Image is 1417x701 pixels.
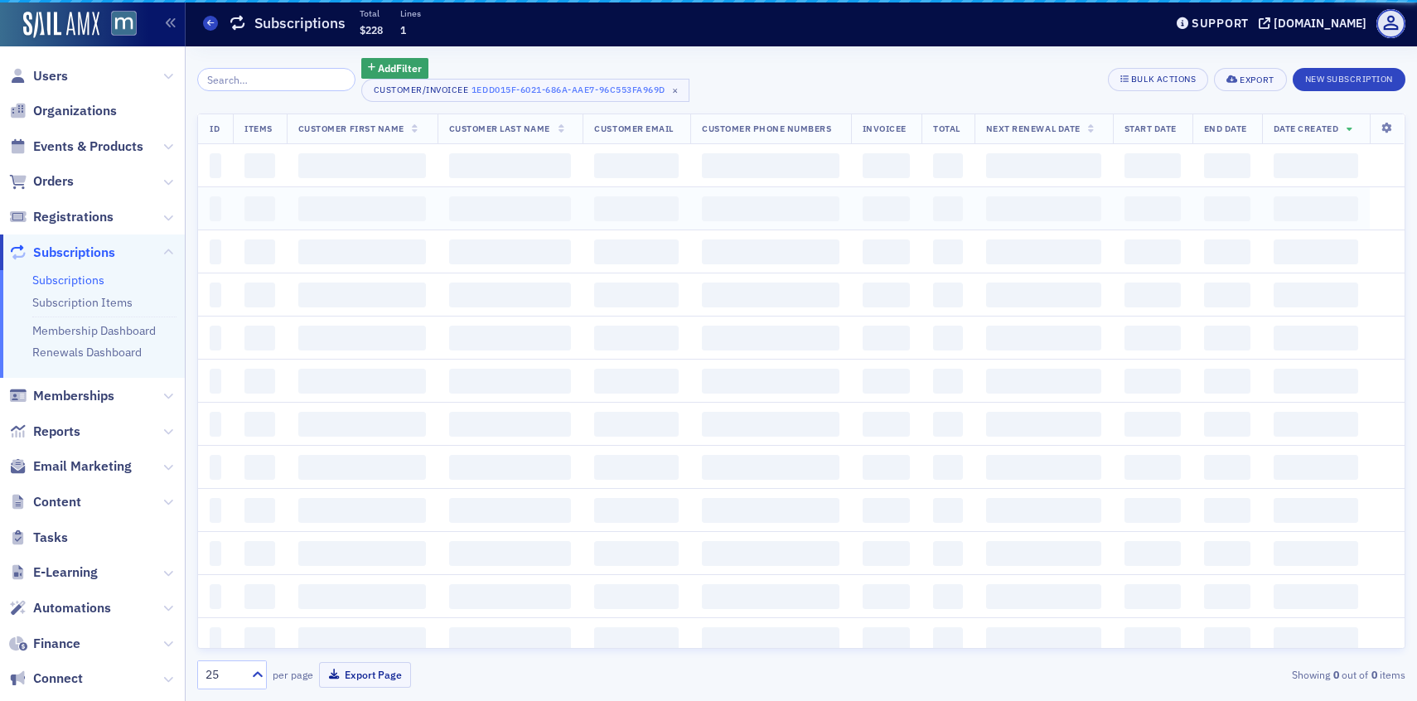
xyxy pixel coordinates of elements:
[863,541,910,566] span: ‌
[210,455,221,480] span: ‌
[986,153,1101,178] span: ‌
[986,283,1101,307] span: ‌
[863,326,910,350] span: ‌
[23,12,99,38] a: SailAMX
[32,345,142,360] a: Renewals Dashboard
[986,627,1101,652] span: ‌
[933,584,963,609] span: ‌
[863,283,910,307] span: ‌
[9,102,117,120] a: Organizations
[1124,283,1181,307] span: ‌
[244,627,275,652] span: ‌
[702,584,839,609] span: ‌
[863,455,910,480] span: ‌
[1376,9,1405,38] span: Profile
[594,283,679,307] span: ‌
[400,7,421,19] p: Lines
[244,283,275,307] span: ‌
[33,599,111,617] span: Automations
[298,283,426,307] span: ‌
[449,627,572,652] span: ‌
[863,498,910,523] span: ‌
[33,423,80,441] span: Reports
[210,239,221,264] span: ‌
[32,323,156,338] a: Membership Dashboard
[9,529,68,547] a: Tasks
[244,326,275,350] span: ‌
[1014,667,1405,682] div: Showing out of items
[1274,584,1358,609] span: ‌
[449,239,572,264] span: ‌
[1214,68,1286,91] button: Export
[210,369,221,394] span: ‌
[298,627,426,652] span: ‌
[594,627,679,652] span: ‌
[9,387,114,405] a: Memberships
[210,196,221,221] span: ‌
[1124,412,1181,437] span: ‌
[594,369,679,394] span: ‌
[1293,70,1405,85] a: New Subscription
[32,295,133,310] a: Subscription Items
[933,455,963,480] span: ‌
[1124,369,1181,394] span: ‌
[298,239,426,264] span: ‌
[9,138,143,156] a: Events & Products
[33,457,132,476] span: Email Marketing
[1204,326,1250,350] span: ‌
[449,455,572,480] span: ‌
[702,541,839,566] span: ‌
[668,83,683,98] span: ×
[33,635,80,653] span: Finance
[1274,239,1358,264] span: ‌
[594,541,679,566] span: ‌
[1124,541,1181,566] span: ‌
[986,455,1101,480] span: ‌
[1204,412,1250,437] span: ‌
[298,196,426,221] span: ‌
[1274,369,1358,394] span: ‌
[1124,153,1181,178] span: ‌
[449,412,572,437] span: ‌
[273,667,313,682] label: per page
[32,273,104,288] a: Subscriptions
[1204,455,1250,480] span: ‌
[863,123,907,134] span: Invoicee
[378,60,422,75] span: Add Filter
[594,153,679,178] span: ‌
[1274,455,1358,480] span: ‌
[9,457,132,476] a: Email Marketing
[1124,239,1181,264] span: ‌
[702,498,839,523] span: ‌
[594,239,679,264] span: ‌
[400,23,406,36] span: 1
[702,239,839,264] span: ‌
[298,326,426,350] span: ‌
[449,153,572,178] span: ‌
[244,153,275,178] span: ‌
[1330,667,1342,682] strong: 0
[9,563,98,582] a: E-Learning
[210,123,220,134] span: ID
[449,498,572,523] span: ‌
[1131,75,1196,84] div: Bulk Actions
[33,102,117,120] span: Organizations
[33,493,81,511] span: Content
[33,67,68,85] span: Users
[986,584,1101,609] span: ‌
[9,599,111,617] a: Automations
[210,283,221,307] span: ‌
[702,283,839,307] span: ‌
[374,85,469,95] div: Customer/Invoicee
[1274,16,1366,31] div: [DOMAIN_NAME]
[702,627,839,652] span: ‌
[361,58,429,79] button: AddFilter
[1274,412,1358,437] span: ‌
[244,584,275,609] span: ‌
[33,529,68,547] span: Tasks
[9,172,74,191] a: Orders
[254,13,346,33] h1: Subscriptions
[1204,196,1250,221] span: ‌
[702,412,839,437] span: ‌
[594,584,679,609] span: ‌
